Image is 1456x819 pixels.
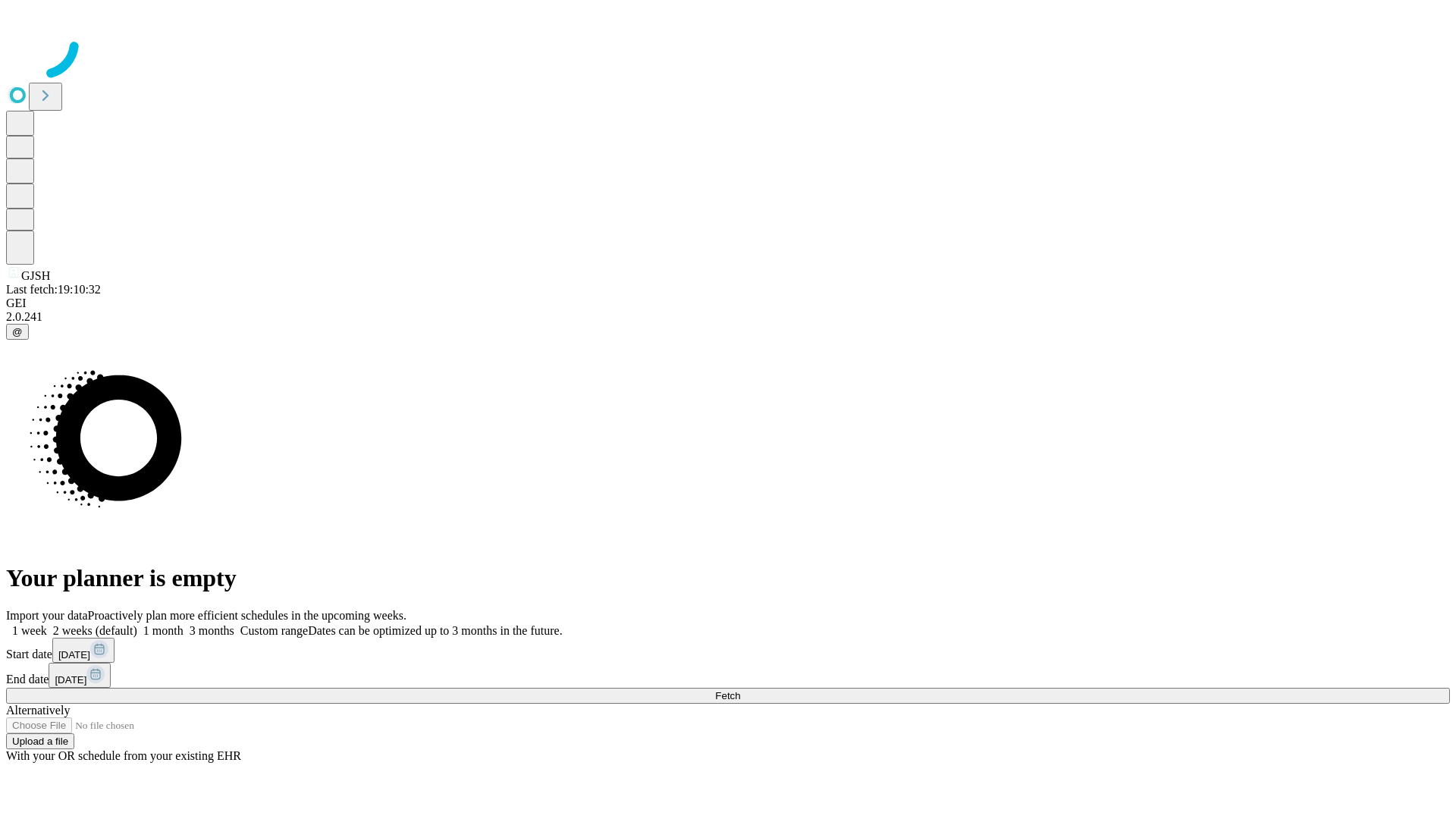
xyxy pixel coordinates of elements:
[6,324,29,340] button: @
[190,624,234,637] span: 3 months
[715,690,740,701] span: Fetch
[49,663,111,688] button: [DATE]
[6,297,1450,310] div: GEI
[58,649,90,661] span: [DATE]
[6,663,1450,688] div: End date
[6,749,241,762] span: With your OR schedule from your existing EHR
[6,688,1450,704] button: Fetch
[6,310,1450,324] div: 2.0.241
[88,609,406,622] span: Proactively plan more efficient schedules in the upcoming weeks.
[52,638,115,663] button: [DATE]
[12,624,47,637] span: 1 week
[53,624,137,637] span: 2 weeks (default)
[6,638,1450,663] div: Start date
[12,326,23,337] span: @
[6,564,1450,592] h1: Your planner is empty
[6,704,70,717] span: Alternatively
[6,733,74,749] button: Upload a file
[6,283,101,296] span: Last fetch: 19:10:32
[143,624,184,637] span: 1 month
[240,624,308,637] span: Custom range
[6,609,88,622] span: Import your data
[55,674,86,686] span: [DATE]
[21,269,50,282] span: GJSH
[308,624,562,637] span: Dates can be optimized up to 3 months in the future.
